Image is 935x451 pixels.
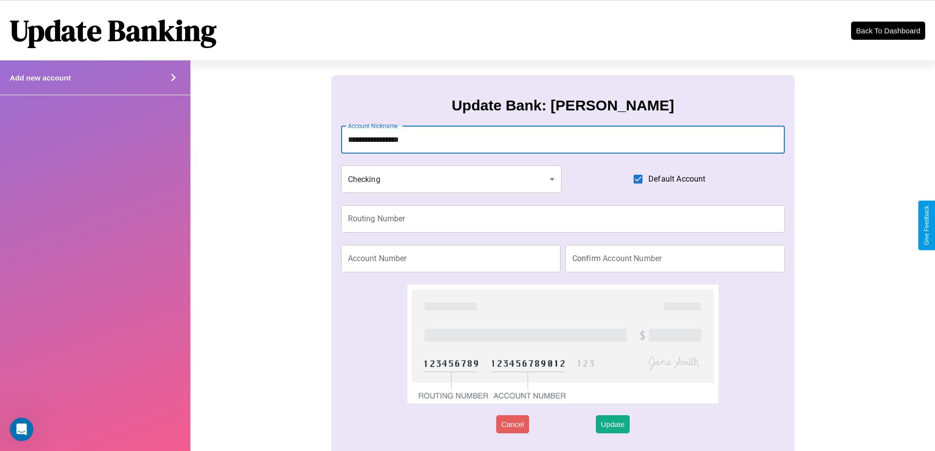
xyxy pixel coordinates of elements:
button: Cancel [496,415,529,433]
div: Give Feedback [923,206,930,245]
img: check [407,285,718,403]
h3: Update Bank: [PERSON_NAME] [452,97,674,114]
label: Account Nickname [348,122,398,130]
iframe: Intercom live chat [10,418,33,441]
h4: Add new account [10,74,71,82]
div: Checking [341,165,562,193]
h1: Update Banking [10,10,216,51]
button: Update [596,415,629,433]
span: Default Account [648,173,705,185]
button: Back To Dashboard [851,22,925,40]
